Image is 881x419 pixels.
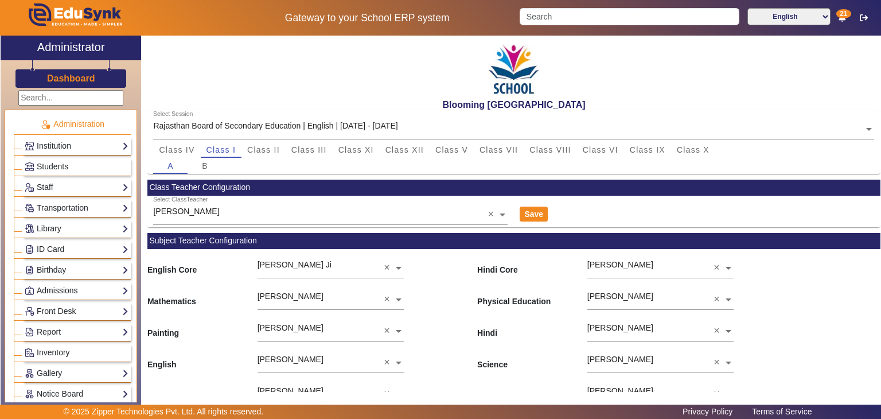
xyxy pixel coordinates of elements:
[147,281,258,312] span: Mathematics
[435,146,468,154] span: Class V
[153,195,208,204] div: Select ClassTeacher
[147,344,258,375] span: English
[583,146,618,154] span: Class VI
[167,162,174,170] span: A
[37,348,70,357] span: Inventory
[477,249,587,281] span: Hindi Core
[520,207,548,222] button: Save
[385,146,424,154] span: Class XII
[159,146,194,154] span: Class IV
[714,294,723,306] span: Clear all
[384,262,393,274] span: Clear all
[258,260,332,269] span: [PERSON_NAME] Ji
[477,281,587,312] span: Physical Education
[153,110,193,119] div: Select Session
[714,325,723,337] span: Clear all
[147,312,258,344] span: Painting
[153,120,397,132] div: Rajasthan Board of Secondary Education | English | [DATE] - [DATE]
[520,8,739,25] input: Search
[258,323,323,332] span: [PERSON_NAME]
[25,348,34,357] img: Inventory.png
[25,160,128,173] a: Students
[587,292,653,301] span: [PERSON_NAME]
[37,40,105,54] h2: Administrator
[247,146,280,154] span: Class II
[338,146,374,154] span: Class XI
[746,404,817,419] a: Terms of Service
[587,323,653,332] span: [PERSON_NAME]
[677,404,738,419] a: Privacy Policy
[384,389,393,401] span: Clear all
[587,386,653,395] span: [PERSON_NAME]
[37,162,68,171] span: Students
[64,406,264,418] p: © 2025 Zipper Technologies Pvt. Ltd. All rights reserved.
[714,262,723,274] span: Clear all
[677,146,710,154] span: Class X
[384,357,393,369] span: Clear all
[291,146,327,154] span: Class III
[488,209,497,221] span: Clear all
[1,36,141,60] a: Administrator
[153,207,219,216] span: [PERSON_NAME]
[384,294,393,306] span: Clear all
[147,99,880,110] h2: Blooming [GEOGRAPHIC_DATA]
[18,90,123,106] input: Search...
[480,146,518,154] span: Class VII
[25,162,34,171] img: Students.png
[529,146,571,154] span: Class VIII
[258,355,323,364] span: [PERSON_NAME]
[147,180,880,196] mat-card-header: Class Teacher Configuration
[40,119,50,130] img: Administration.png
[25,346,128,359] a: Inventory
[587,355,653,364] span: [PERSON_NAME]
[477,312,587,344] span: Hindi
[485,38,543,99] img: 3e5c6726-73d6-4ac3-b917-621554bbe9c3
[147,233,880,249] mat-card-header: Subject Teacher Configuration
[227,12,508,24] h5: Gateway to your School ERP system
[836,9,851,18] span: 21
[477,344,587,375] span: Science
[202,162,208,170] span: B
[587,260,653,269] span: [PERSON_NAME]
[206,146,236,154] span: Class I
[14,118,131,130] p: Administration
[46,72,96,84] a: Dashboard
[630,146,665,154] span: Class IX
[258,386,323,395] span: [PERSON_NAME]
[714,357,723,369] span: Clear all
[47,73,95,84] h3: Dashboard
[147,249,258,281] span: English Core
[258,292,323,301] span: [PERSON_NAME]
[384,325,393,337] span: Clear all
[477,375,587,407] span: Social Schemes
[714,389,723,401] span: Clear all
[147,375,258,407] span: Maths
